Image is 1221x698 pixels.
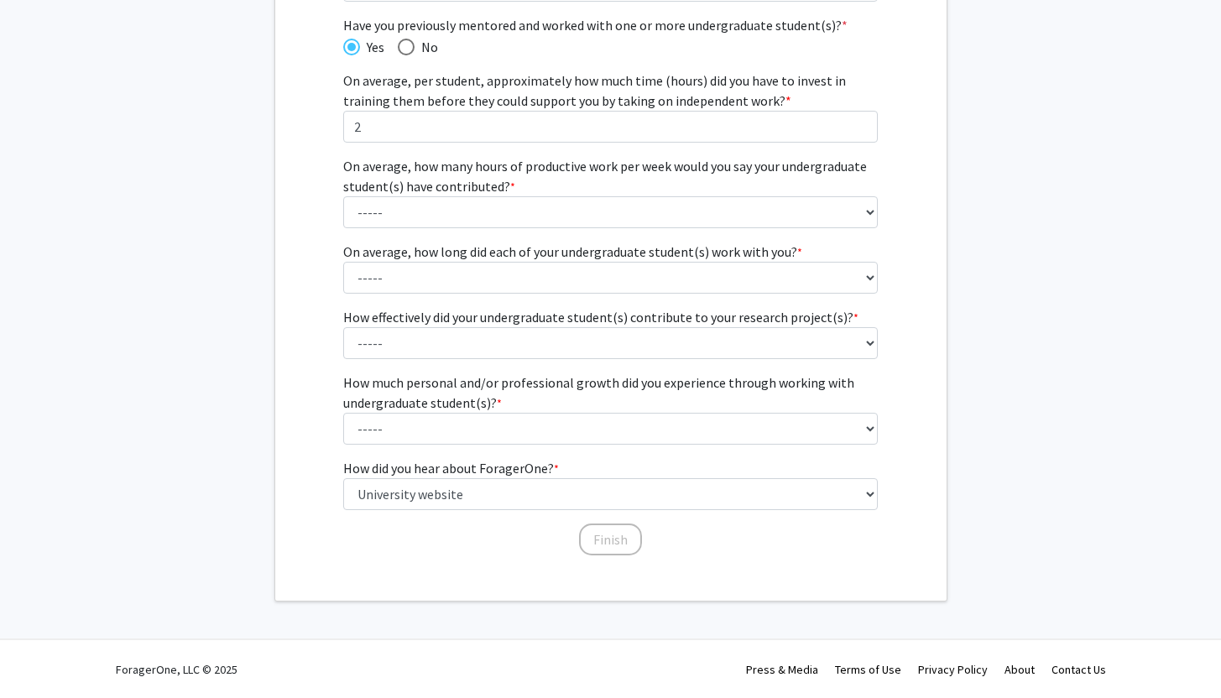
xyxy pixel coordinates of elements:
[360,37,384,57] span: Yes
[343,242,802,262] label: On average, how long did each of your undergraduate student(s) work with you?
[746,662,818,677] a: Press & Media
[918,662,988,677] a: Privacy Policy
[343,15,878,35] span: Have you previously mentored and worked with one or more undergraduate student(s)?
[1004,662,1035,677] a: About
[343,156,878,196] label: On average, how many hours of productive work per week would you say your undergraduate student(s...
[343,458,559,478] label: How did you hear about ForagerOne?
[343,307,858,327] label: How effectively did your undergraduate student(s) contribute to your research project(s)?
[579,523,642,555] button: Finish
[835,662,901,677] a: Terms of Use
[1051,662,1106,677] a: Contact Us
[13,622,71,685] iframe: Chat
[343,35,878,57] mat-radio-group: Have you previously mentored and worked with one or more undergraduate student(s)?
[343,372,878,413] label: How much personal and/or professional growth did you experience through working with undergraduat...
[415,37,438,57] span: No
[343,72,846,109] span: On average, per student, approximately how much time (hours) did you have to invest in training t...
